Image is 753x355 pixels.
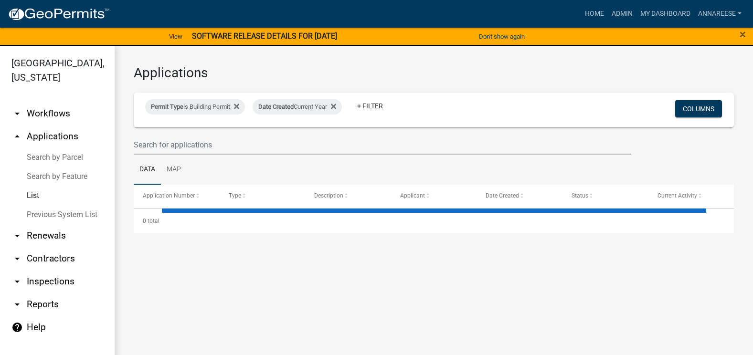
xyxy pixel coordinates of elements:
[134,155,161,185] a: Data
[229,192,241,199] span: Type
[165,29,186,44] a: View
[475,29,529,44] button: Don't show again
[134,65,734,81] h3: Applications
[11,322,23,333] i: help
[581,5,608,23] a: Home
[658,192,697,199] span: Current Activity
[11,230,23,241] i: arrow_drop_down
[258,103,294,110] span: Date Created
[11,276,23,287] i: arrow_drop_down
[675,100,722,117] button: Columns
[161,155,187,185] a: Map
[391,185,477,208] datatable-header-cell: Applicant
[11,299,23,310] i: arrow_drop_down
[694,5,745,23] a: annareese
[648,185,734,208] datatable-header-cell: Current Activity
[220,185,306,208] datatable-header-cell: Type
[145,99,245,115] div: is Building Permit
[151,103,183,110] span: Permit Type
[608,5,636,23] a: Admin
[572,192,588,199] span: Status
[740,29,746,40] button: Close
[477,185,562,208] datatable-header-cell: Date Created
[636,5,694,23] a: My Dashboard
[143,192,195,199] span: Application Number
[253,99,342,115] div: Current Year
[134,209,734,233] div: 0 total
[314,192,343,199] span: Description
[11,253,23,264] i: arrow_drop_down
[134,185,220,208] datatable-header-cell: Application Number
[134,135,631,155] input: Search for applications
[192,31,337,41] strong: SOFTWARE RELEASE DETAILS FOR [DATE]
[11,108,23,119] i: arrow_drop_down
[562,185,648,208] datatable-header-cell: Status
[400,192,425,199] span: Applicant
[350,97,391,115] a: + Filter
[305,185,391,208] datatable-header-cell: Description
[486,192,519,199] span: Date Created
[740,28,746,41] span: ×
[11,131,23,142] i: arrow_drop_up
